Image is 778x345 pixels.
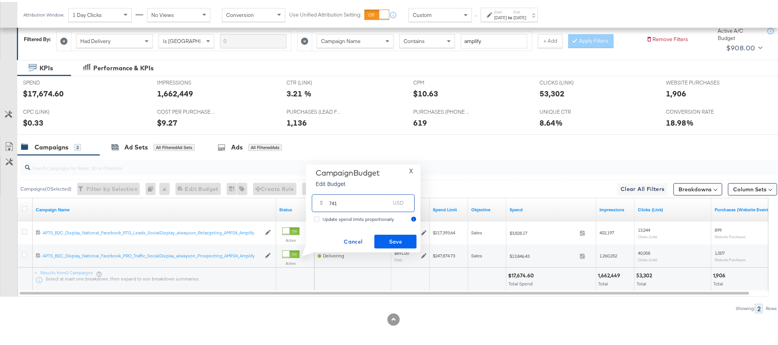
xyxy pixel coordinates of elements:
div: Performance & KPIs [93,62,154,71]
a: Shows the current state of your Ad Campaign. [279,205,311,211]
div: 2 [74,142,81,149]
span: Sales [471,228,482,234]
span: 1,007 [715,248,725,254]
div: 8.64% [540,115,563,126]
span: WEBSITE PURCHASES [666,77,724,85]
div: USD [390,196,407,210]
div: Rows [765,304,777,309]
strong: to [507,13,513,18]
div: Showing: [735,304,755,309]
span: Custom [413,10,432,17]
div: 53,302 [540,86,564,97]
button: Save [374,233,417,247]
div: $17,674.60 [508,270,536,277]
sub: Website Purchases [715,232,746,237]
span: $3,828.17 [510,228,577,234]
div: 18.98% [666,115,694,126]
sub: Website Purchases [715,255,746,260]
span: PURCHASES (PHONE CALL) [413,106,471,114]
input: Search Campaigns by Name, ID or Objective [30,155,707,170]
a: APTS_B2C_Display_National_Facebook_RTG_Leads_SocialDisplay_alwayson_Retargeting_AMP24_Amplify [43,228,261,234]
span: Delivering [323,251,344,257]
div: 3.21 % [287,86,312,97]
div: [DATE] [513,13,526,19]
a: The number of clicks on links appearing on your ad or Page that direct people to your sites off F... [638,205,708,211]
span: CPM [413,77,471,85]
div: All Filtered Ads [248,142,282,149]
div: $0.33 [23,115,43,126]
span: IMPRESSIONS [157,77,215,85]
span: 899 [715,225,722,231]
div: Ad Sets [124,141,148,150]
span: Save [377,235,414,245]
div: 1,662,449 [157,86,193,97]
div: [DATE] [494,13,507,19]
span: $247,874.73 [433,251,455,257]
div: Active A/C Budget [718,25,760,40]
span: CTR (LINK) [287,77,344,85]
div: Campaigns ( 0 Selected) [20,184,71,191]
a: Your campaign's objective. [471,205,503,211]
button: $908.00 [723,40,764,52]
div: APTS_B2C_Display_National_Facebook_PRO_Traffic_SocialDisplay_alwayson_Prospecting_AMP24_Amplify [43,251,261,257]
span: Total [713,279,723,285]
sub: Daily [394,255,402,260]
div: All Filtered Ad Sets [154,142,195,149]
span: 402,197 [599,228,614,234]
a: If set, this is the maximum spend for your campaign. [433,205,465,211]
span: Clear All Filters [621,182,665,192]
div: $ [317,196,326,210]
span: Total [598,279,608,285]
span: CONVERSION RATE [666,106,724,114]
div: $908.00 [726,40,755,52]
span: $13,846.43 [510,251,577,257]
div: Campaigns [35,141,68,150]
span: Update spend limits proportionally [323,214,394,220]
span: $217,393.64 [433,228,455,234]
span: No Views [151,10,174,17]
span: Sales [471,251,482,257]
div: $691.00 [394,248,409,254]
div: Campaign Budget [316,166,380,176]
a: The number of times your ad was served. On mobile apps an ad is counted as served the first time ... [599,205,632,211]
label: Use Unified Attribution Setting: [289,9,361,17]
div: $9.27 [157,115,177,126]
div: 2 [755,302,763,312]
div: 53,302 [636,270,654,277]
div: 1,906 [713,270,728,277]
div: 1,906 [666,86,687,97]
button: Clear All Filters [617,181,668,194]
div: $17,674.60 [23,86,64,97]
input: Enter your budget [329,190,390,206]
button: + Add [538,32,563,46]
sub: Clicks (Link) [638,232,657,237]
label: Start: [494,8,507,13]
div: 0 [146,181,159,193]
label: Active [282,259,300,264]
span: 1 Day Clicks [73,10,102,17]
span: 1,260,252 [599,251,617,257]
span: COST PER PURCHASE (WEBSITE EVENTS) [157,106,215,114]
a: Your campaign name. [36,205,273,211]
span: Cancel [335,235,371,245]
div: KPIs [40,62,53,71]
span: CPC (LINK) [23,106,81,114]
button: Remove Filters [646,34,688,41]
span: Campaign Name [321,36,361,43]
div: Ads [231,141,243,150]
button: X [406,166,417,172]
p: Edit Budget [316,178,380,186]
span: UNIQUE CTR [540,106,597,114]
span: ↑ [473,13,480,16]
label: End: [513,8,526,13]
span: SPEND [23,77,81,85]
button: Column Sets [728,181,777,194]
label: Active [282,236,300,241]
div: 1,136 [287,115,307,126]
span: Contains [404,36,425,43]
input: Enter a search term [461,32,527,46]
sub: Clicks (Link) [638,255,657,260]
span: X [409,164,414,174]
div: Attribution Window: [23,10,65,16]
